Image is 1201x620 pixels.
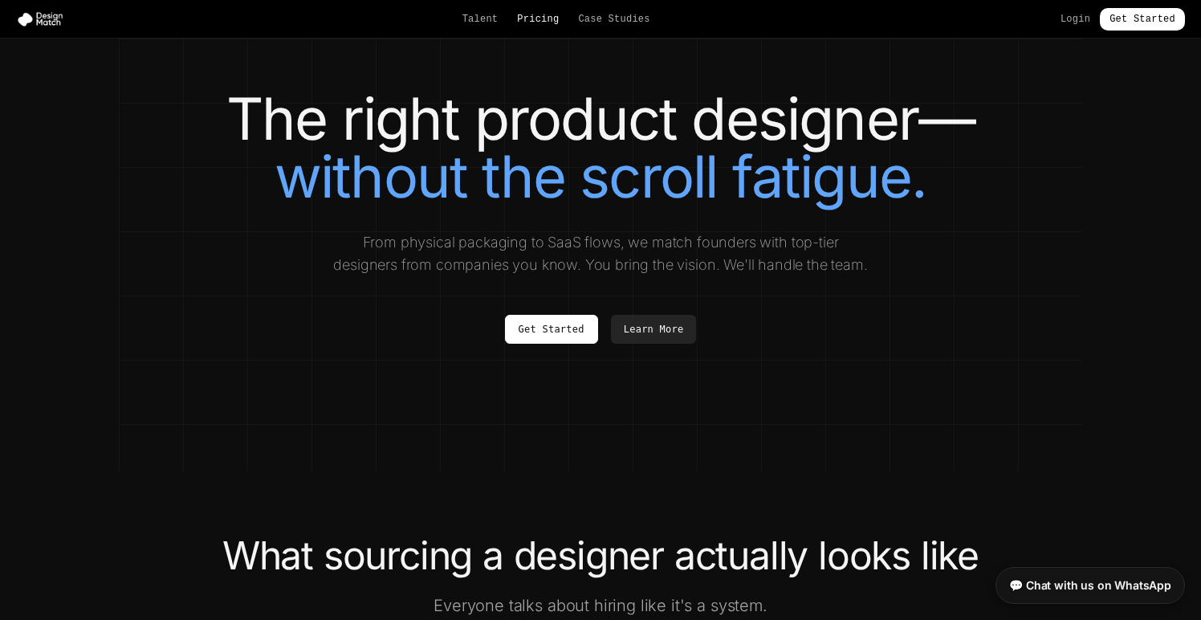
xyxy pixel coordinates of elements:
span: without the scroll fatigue. [275,141,926,211]
a: Learn More [611,315,697,344]
p: Everyone talks about hiring like it's a system. [292,594,909,617]
a: Talent [462,13,499,26]
img: Design Match [16,11,71,27]
a: Get Started [1100,8,1185,31]
a: Pricing [517,13,559,26]
h2: What sourcing a designer actually looks like [151,536,1050,575]
a: 💬 Chat with us on WhatsApp [995,567,1185,604]
a: Login [1061,13,1090,26]
p: From physical packaging to SaaS flows, we match founders with top-tier designers from companies y... [331,231,870,276]
a: Get Started [505,315,598,344]
h1: The right product designer— [151,90,1050,206]
a: Case Studies [578,13,649,26]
